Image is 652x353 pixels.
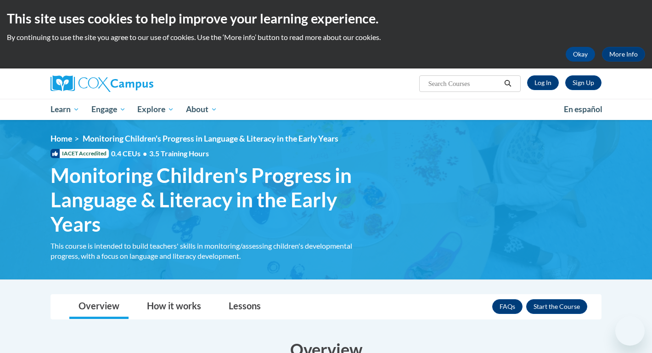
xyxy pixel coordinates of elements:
button: Enroll [526,299,587,314]
a: FAQs [492,299,523,314]
a: En español [558,100,608,119]
button: Search [501,78,515,89]
a: Engage [85,99,132,120]
img: Cox Campus [51,75,153,92]
a: Overview [69,295,129,319]
span: IACET Accredited [51,149,109,158]
a: Learn [45,99,85,120]
span: 3.5 Training Hours [149,149,209,158]
a: About [180,99,223,120]
span: En español [564,104,602,114]
input: Search Courses [427,78,501,89]
a: More Info [602,47,645,62]
button: Okay [566,47,595,62]
a: Explore [131,99,180,120]
p: By continuing to use the site you agree to our use of cookies. Use the ‘More info’ button to read... [7,32,645,42]
div: Main menu [37,99,615,120]
span: About [186,104,217,115]
span: Monitoring Children's Progress in Language & Literacy in the Early Years [83,134,338,143]
span: Engage [91,104,126,115]
span: Monitoring Children's Progress in Language & Literacy in the Early Years [51,163,367,236]
a: Cox Campus [51,75,225,92]
a: Home [51,134,72,143]
a: How it works [138,295,210,319]
span: 0.4 CEUs [111,148,209,159]
div: This course is intended to build teachers' skills in monitoring/assessing children's developmenta... [51,241,367,261]
a: Lessons [219,295,270,319]
a: Register [565,75,601,90]
a: Log In [527,75,559,90]
span: • [143,149,147,158]
h2: This site uses cookies to help improve your learning experience. [7,9,645,28]
iframe: Button to launch messaging window [615,316,645,346]
span: Explore [137,104,174,115]
span: Learn [51,104,79,115]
